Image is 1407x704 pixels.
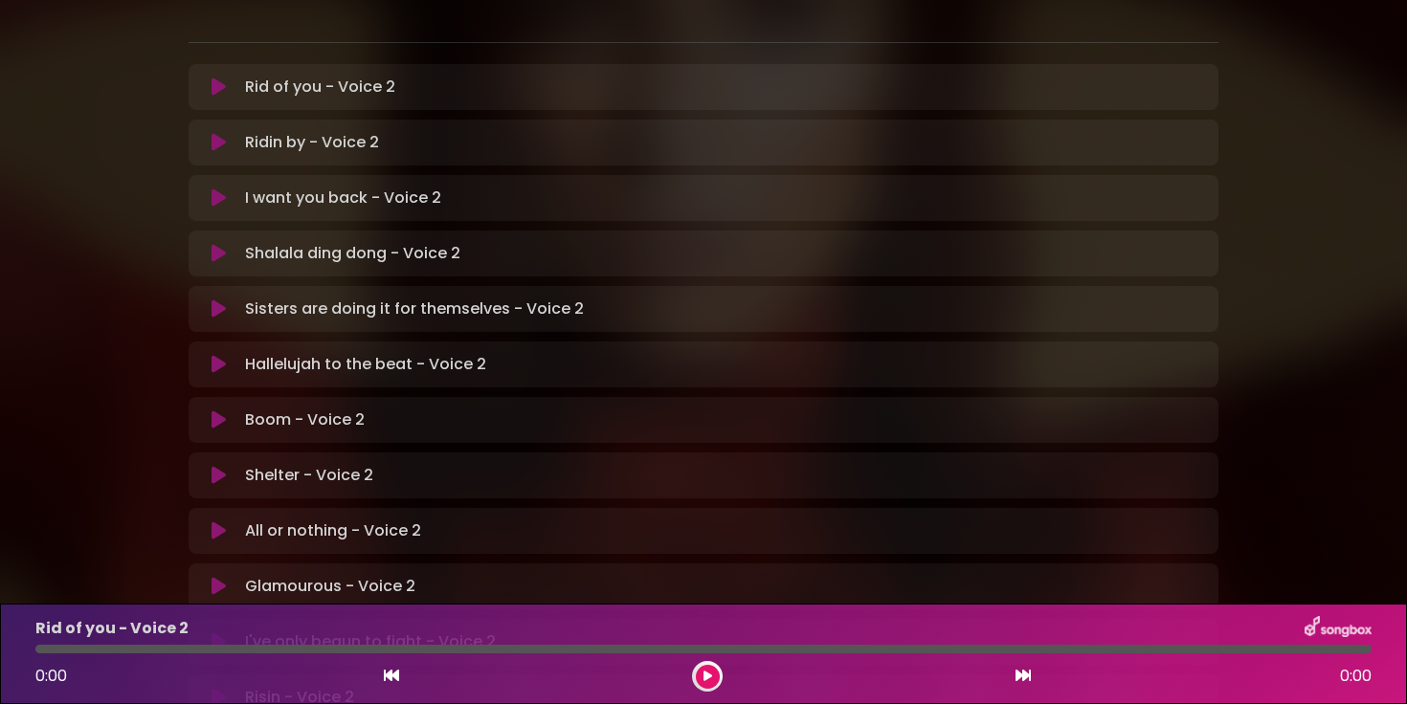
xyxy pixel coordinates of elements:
[1340,665,1372,688] span: 0:00
[245,242,460,265] p: Shalala ding dong - Voice 2
[35,665,67,687] span: 0:00
[245,353,486,376] p: Hallelujah to the beat - Voice 2
[245,131,379,154] p: Ridin by - Voice 2
[245,297,584,320] p: Sisters are doing it for themselves - Voice 2
[245,575,415,598] p: Glamourous - Voice 2
[245,519,421,542] p: All or nothing - Voice 2
[35,617,189,640] p: Rid of you - Voice 2
[1305,616,1372,641] img: songbox-logo-white.png
[245,187,441,209] p: I want you back - Voice 2
[245,76,395,99] p: Rid of you - Voice 2
[245,408,365,431] p: Boom - Voice 2
[245,464,373,487] p: Shelter - Voice 2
